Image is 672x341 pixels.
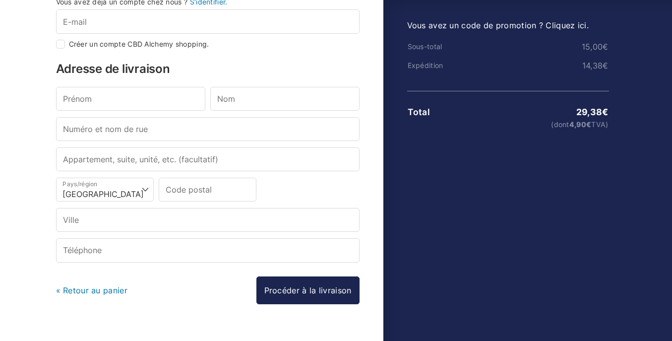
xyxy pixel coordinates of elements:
input: Prénom [56,87,205,111]
th: Total [407,107,475,117]
input: Ville [56,208,360,232]
a: Vous avez un code de promotion ? Cliquez ici. [407,20,589,30]
input: Appartement, suite, unité, etc. (facultatif) [56,147,360,171]
h3: Adresse de livraison [56,63,360,75]
span: € [586,120,591,129]
input: Code postal [159,178,256,202]
th: Sous-total [407,43,475,51]
input: E-mail [56,9,360,33]
a: Procéder à la livraison [256,276,360,304]
input: Numéro et nom de rue [56,117,360,141]
span: € [603,61,608,70]
bdi: 14,38 [582,61,609,70]
input: Téléphone [56,238,360,262]
th: Expédition [407,62,475,69]
span: € [602,107,608,117]
label: Créer un compte CBD Alchemy shopping. [69,41,209,48]
bdi: 29,38 [576,107,609,117]
span: € [603,42,608,52]
a: « Retour au panier [56,285,127,295]
bdi: 15,00 [582,42,609,52]
input: Nom [210,87,360,111]
span: 4,90 [569,120,592,129]
small: (dont TVA) [475,121,608,128]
